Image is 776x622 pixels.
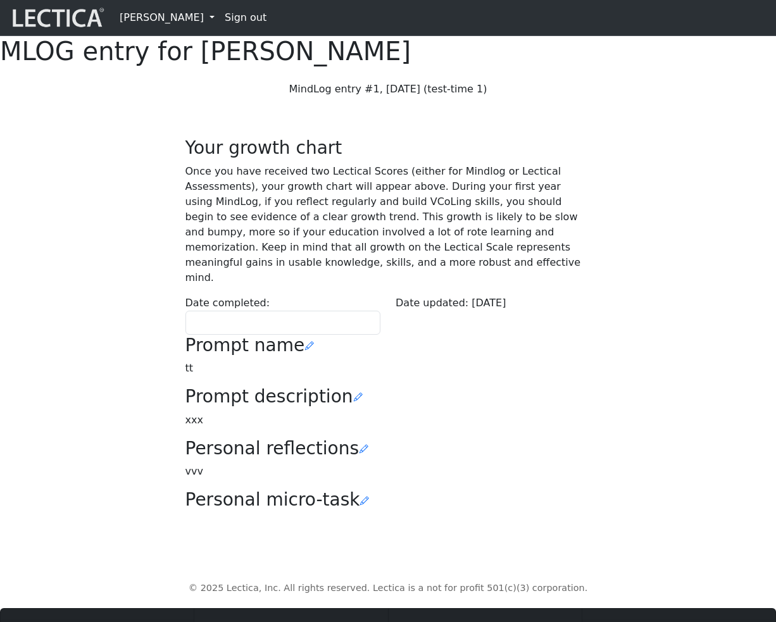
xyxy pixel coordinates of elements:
p: vvv [185,464,591,479]
p: tt [185,361,591,376]
p: © 2025 Lectica, Inc. All rights reserved. Lectica is a not for profit 501(c)(3) corporation. [35,582,741,595]
h3: Prompt description [185,386,591,407]
p: MindLog entry #1, [DATE] (test-time 1) [185,82,591,97]
p: Once you have received two Lectical Scores (either for Mindlog or Lectical Assessments), your gro... [185,164,591,285]
h3: Your growth chart [185,137,591,159]
h3: Prompt name [185,335,591,356]
a: Sign out [220,5,272,30]
h3: Personal micro-task [185,489,591,511]
div: Date updated: [DATE] [388,295,599,335]
h3: Personal reflections [185,438,591,459]
a: [PERSON_NAME] [115,5,220,30]
p: xxx [185,413,591,428]
label: Date completed: [185,295,270,311]
img: lecticalive [9,6,104,30]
